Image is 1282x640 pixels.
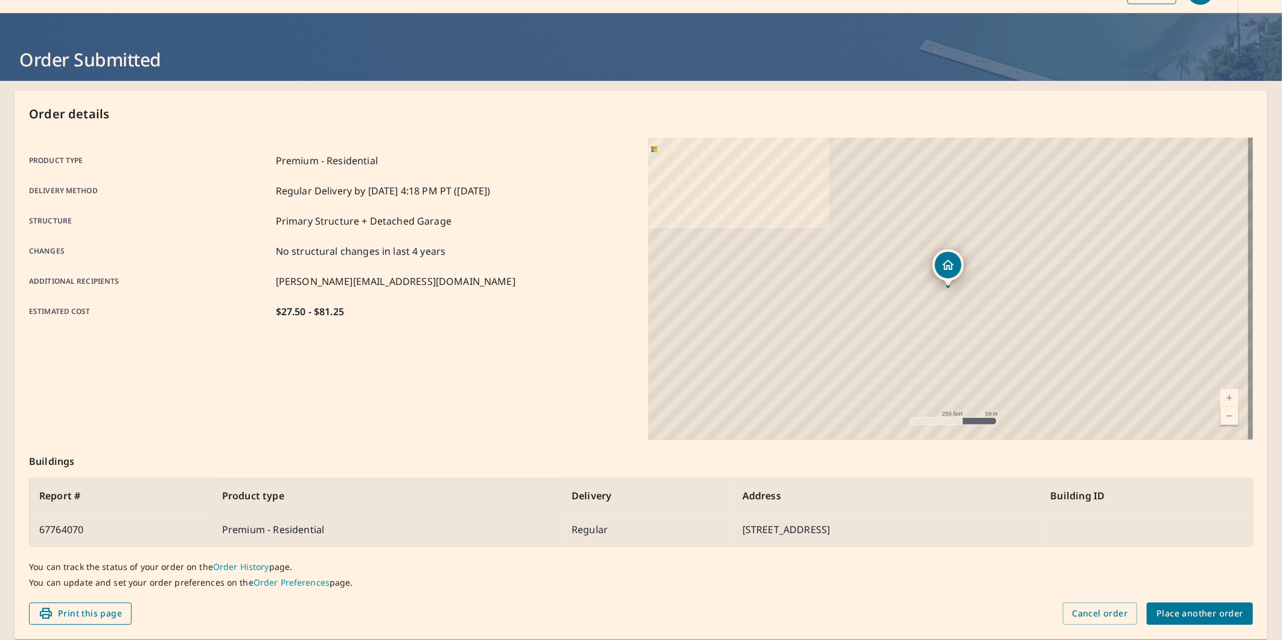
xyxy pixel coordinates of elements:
[562,513,733,546] td: Regular
[29,214,271,228] p: Structure
[733,513,1041,546] td: [STREET_ADDRESS]
[1147,603,1253,625] button: Place another order
[276,153,378,168] p: Premium - Residential
[29,153,271,168] p: Product type
[1063,603,1138,625] button: Cancel order
[29,105,1253,123] p: Order details
[29,440,1253,478] p: Buildings
[276,214,451,228] p: Primary Structure + Detached Garage
[1220,389,1239,407] a: Current Level 17, Zoom In
[29,562,1253,572] p: You can track the status of your order on the page.
[1156,606,1243,621] span: Place another order
[212,513,562,546] td: Premium - Residential
[276,184,491,198] p: Regular Delivery by [DATE] 4:18 PM PT ([DATE])
[1073,606,1128,621] span: Cancel order
[29,603,132,625] button: Print this page
[30,479,212,513] th: Report #
[29,184,271,198] p: Delivery method
[29,577,1253,588] p: You can update and set your order preferences on the page.
[276,274,515,289] p: [PERSON_NAME][EMAIL_ADDRESS][DOMAIN_NAME]
[29,304,271,319] p: Estimated cost
[29,274,271,289] p: Additional recipients
[14,47,1268,72] h1: Order Submitted
[933,249,964,287] div: Dropped pin, building 1, Residential property, 1223 Springdale Ln Elk Grove Village, IL 60007
[276,304,344,319] p: $27.50 - $81.25
[212,479,562,513] th: Product type
[30,513,212,546] td: 67764070
[1041,479,1252,513] th: Building ID
[562,479,733,513] th: Delivery
[276,244,446,258] p: No structural changes in last 4 years
[29,244,271,258] p: Changes
[254,577,330,588] a: Order Preferences
[1220,407,1239,425] a: Current Level 17, Zoom Out
[39,606,122,621] span: Print this page
[213,561,269,572] a: Order History
[733,479,1041,513] th: Address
